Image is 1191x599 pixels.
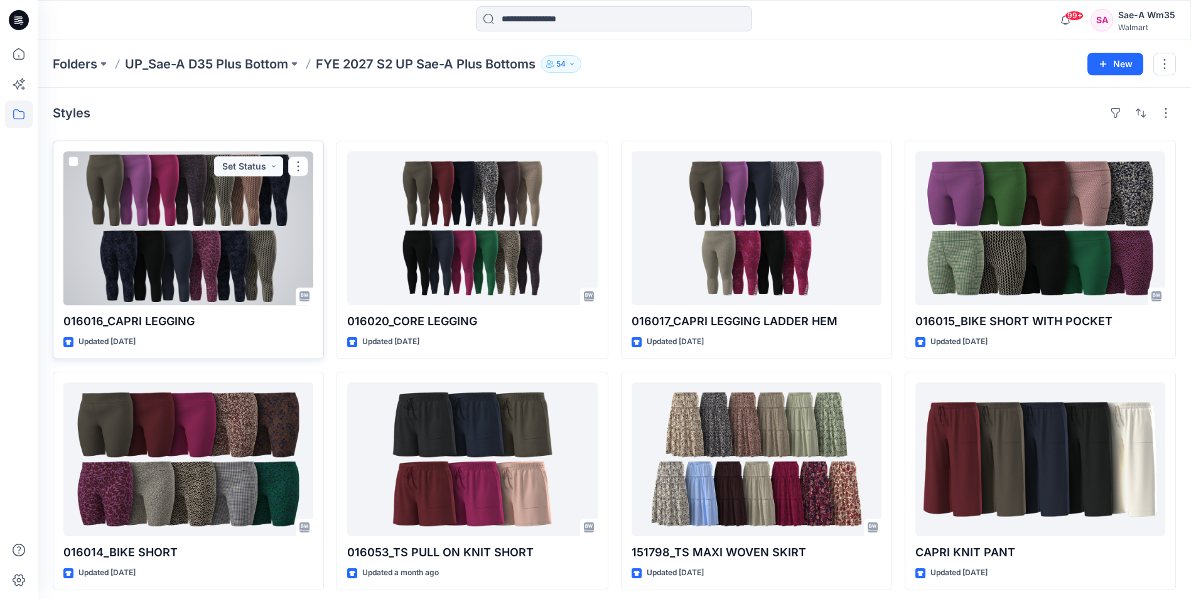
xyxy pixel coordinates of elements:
p: Updated [DATE] [647,566,704,580]
p: 016020_CORE LEGGING [347,313,597,330]
p: Updated [DATE] [78,335,136,348]
p: CAPRI KNIT PANT [915,544,1165,561]
a: 016053_TS PULL ON KNIT SHORT [347,382,597,536]
p: Updated a month ago [362,566,439,580]
div: Walmart [1118,23,1175,32]
h4: Styles [53,105,90,121]
div: SA [1091,9,1113,31]
p: 016015_BIKE SHORT WITH POCKET [915,313,1165,330]
a: Folders [53,55,97,73]
a: 016015_BIKE SHORT WITH POCKET [915,151,1165,305]
p: FYE 2027 S2 UP Sae-A Plus Bottoms [316,55,536,73]
a: 016020_CORE LEGGING [347,151,597,305]
button: New [1087,53,1143,75]
a: 016016_CAPRI LEGGING [63,151,313,305]
p: Updated [DATE] [930,335,988,348]
p: 016017_CAPRI LEGGING LADDER HEM [632,313,881,330]
button: 54 [541,55,581,73]
p: 016016_CAPRI LEGGING [63,313,313,330]
p: Updated [DATE] [930,566,988,580]
p: Updated [DATE] [647,335,704,348]
p: Updated [DATE] [78,566,136,580]
p: 151798_TS MAXI WOVEN SKIRT [632,544,881,561]
a: 151798_TS MAXI WOVEN SKIRT [632,382,881,536]
a: CAPRI KNIT PANT [915,382,1165,536]
a: 016014_BIKE SHORT [63,382,313,536]
div: Sae-A Wm35 [1118,8,1175,23]
p: 016053_TS PULL ON KNIT SHORT [347,544,597,561]
p: 54 [556,57,566,71]
a: 016017_CAPRI LEGGING LADDER HEM [632,151,881,305]
p: Updated [DATE] [362,335,419,348]
p: 016014_BIKE SHORT [63,544,313,561]
a: UP_Sae-A D35 Plus Bottom [125,55,288,73]
span: 99+ [1065,11,1084,21]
